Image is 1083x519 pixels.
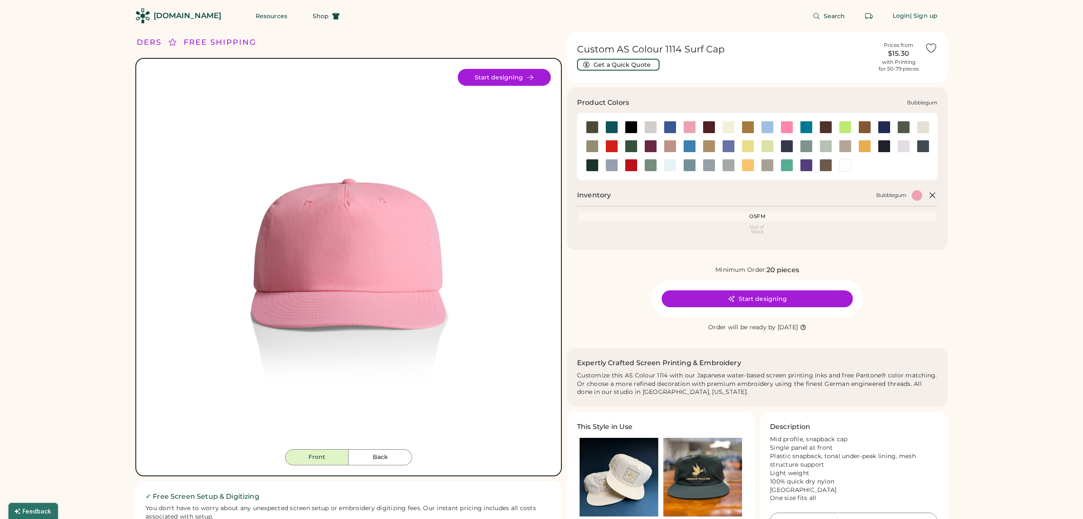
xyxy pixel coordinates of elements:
[103,37,162,48] div: ALL ORDERS
[778,323,798,332] div: [DATE]
[577,44,872,55] h1: Custom AS Colour 1114 Surf Cap
[860,8,877,25] button: Retrieve an order
[708,323,776,332] div: Order will be ready by
[577,59,660,71] button: Get a Quick Quote
[877,49,920,59] div: $15.30
[577,371,937,397] div: Customize this AS Colour 1114 with our Japanese water-based screen printing inks and free Pantone...
[154,11,221,21] div: [DOMAIN_NAME]
[577,190,611,200] h2: Inventory
[285,449,349,465] button: Front
[876,192,907,199] div: Bubblegum
[770,435,937,503] div: Mid profile, snapback cap Single panel at front Plastic snapback, tonal under-peak lining, mesh s...
[135,8,150,23] img: Rendered Logo - Screens
[662,290,853,307] button: Start designing
[580,213,934,220] div: OSFM
[767,265,799,275] div: 20 pieces
[910,12,937,20] div: | Sign up
[715,266,767,274] div: Minimum Order:
[184,37,256,48] div: FREE SHIPPING
[577,358,741,368] h2: Expertly Crafted Screen Printing & Embroidery
[245,8,297,25] button: Resources
[349,449,412,465] button: Back
[146,492,552,502] h2: ✓ Free Screen Setup & Digitizing
[879,59,919,72] div: with Printing for 50-79 pieces
[803,8,855,25] button: Search
[302,8,350,25] button: Shop
[824,13,845,19] span: Search
[907,99,937,106] div: Bubblegum
[313,13,329,19] span: Shop
[580,438,658,516] img: Ecru color hat with logo printed on a blue background
[577,98,629,108] h3: Product Colors
[458,69,551,86] button: Start designing
[663,438,742,516] img: Olive Green AS Colour 1114 Surf Hat printed with an image of a mallard holding a baguette in its ...
[884,42,913,49] div: Prices from
[158,69,539,449] div: 1114 Style Image
[577,422,633,432] h3: This Style in Use
[580,225,934,234] div: Out of Stock
[893,12,910,20] div: Login
[770,422,811,432] h3: Description
[158,69,539,449] img: 1114 - Bubblegum Front Image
